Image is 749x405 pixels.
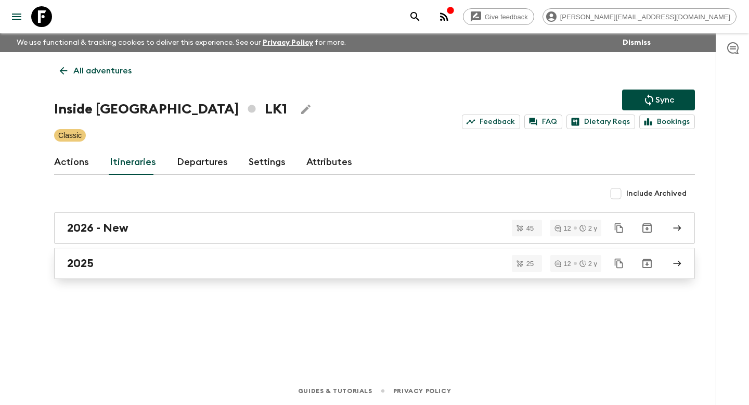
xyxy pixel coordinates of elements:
[639,115,695,129] a: Bookings
[405,6,425,27] button: search adventures
[393,385,451,397] a: Privacy Policy
[54,150,89,175] a: Actions
[566,115,635,129] a: Dietary Reqs
[67,221,128,235] h2: 2026 - New
[554,225,571,232] div: 12
[626,188,687,199] span: Include Archived
[295,99,316,120] button: Edit Adventure Title
[520,260,540,267] span: 25
[610,254,628,273] button: Duplicate
[249,150,286,175] a: Settings
[263,39,313,46] a: Privacy Policy
[622,90,695,110] button: Sync adventure departures to the booking engine
[110,150,156,175] a: Itineraries
[479,13,534,21] span: Give feedback
[620,35,653,50] button: Dismiss
[462,115,520,129] a: Feedback
[12,33,350,52] p: We use functional & tracking cookies to deliver this experience. See our for more.
[637,253,657,274] button: Archive
[67,257,94,270] h2: 2025
[463,8,534,25] a: Give feedback
[579,260,597,267] div: 2 y
[524,115,562,129] a: FAQ
[54,248,695,279] a: 2025
[54,60,137,81] a: All adventures
[554,13,736,21] span: [PERSON_NAME][EMAIL_ADDRESS][DOMAIN_NAME]
[54,99,287,120] h1: Inside [GEOGRAPHIC_DATA] LK1
[298,385,372,397] a: Guides & Tutorials
[637,218,657,238] button: Archive
[6,6,27,27] button: menu
[73,65,132,77] p: All adventures
[306,150,352,175] a: Attributes
[554,260,571,267] div: 12
[655,94,674,106] p: Sync
[579,225,597,232] div: 2 y
[54,212,695,244] a: 2026 - New
[520,225,540,232] span: 45
[177,150,228,175] a: Departures
[543,8,737,25] div: [PERSON_NAME][EMAIL_ADDRESS][DOMAIN_NAME]
[610,219,628,237] button: Duplicate
[58,130,82,141] p: Classic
